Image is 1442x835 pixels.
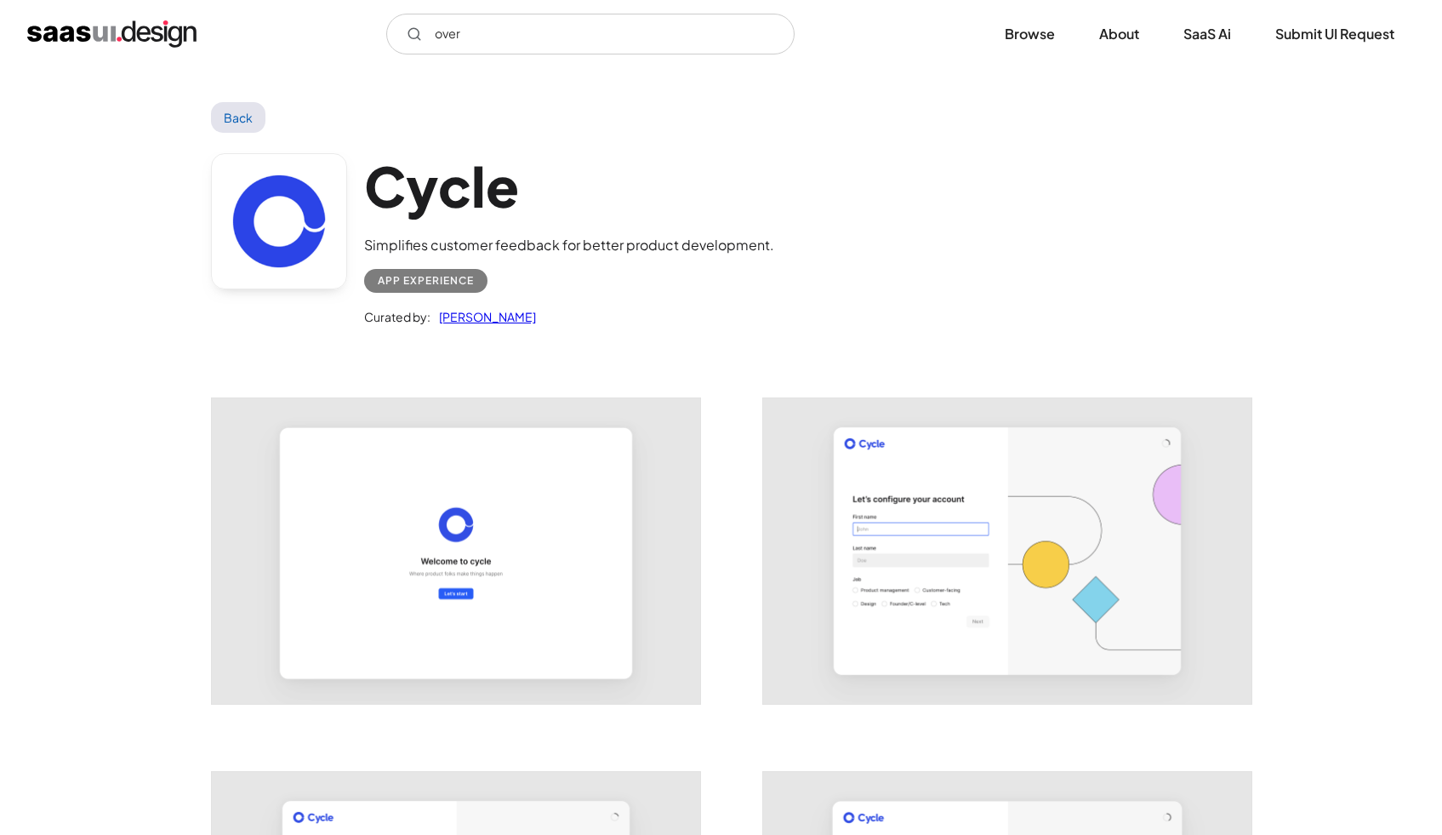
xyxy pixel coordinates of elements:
[386,14,795,54] input: Search UI designs you're looking for...
[211,102,266,133] a: Back
[27,20,197,48] a: home
[364,153,774,219] h1: Cycle
[1163,15,1251,53] a: SaaS Ai
[430,306,536,327] a: [PERSON_NAME]
[364,306,430,327] div: Curated by:
[212,398,700,704] a: open lightbox
[984,15,1075,53] a: Browse
[212,398,700,704] img: 641986e1504ff51eaad84d49_Cycle%20Welcome%20Screen.png
[763,398,1251,704] a: open lightbox
[1255,15,1415,53] a: Submit UI Request
[386,14,795,54] form: Email Form
[364,235,774,255] div: Simplifies customer feedback for better product development.
[1079,15,1160,53] a: About
[378,271,474,291] div: App Experience
[763,398,1251,704] img: 641986feeb070a7dfc292507_Cycle%20Account%20Configuration%20Screen.png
